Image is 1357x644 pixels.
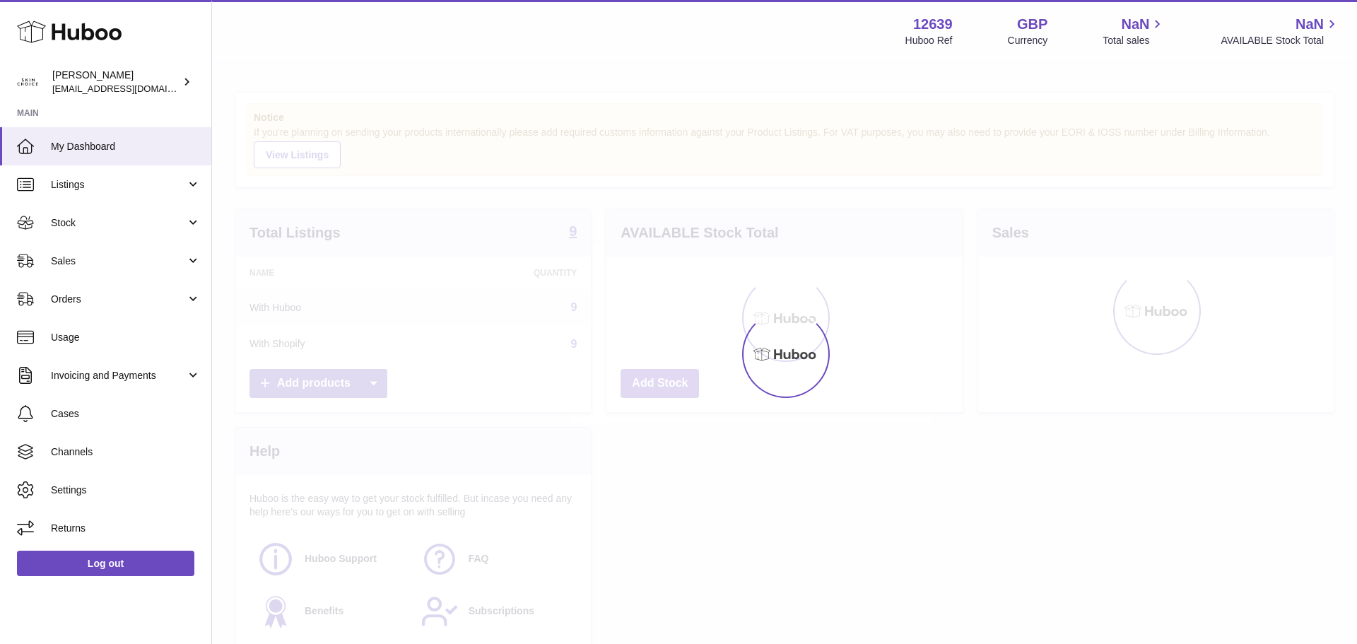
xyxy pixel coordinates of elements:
[51,293,186,306] span: Orders
[51,369,186,382] span: Invoicing and Payments
[52,69,180,95] div: [PERSON_NAME]
[51,178,186,192] span: Listings
[1296,15,1324,34] span: NaN
[1221,15,1340,47] a: NaN AVAILABLE Stock Total
[1008,34,1048,47] div: Currency
[1221,34,1340,47] span: AVAILABLE Stock Total
[17,71,38,93] img: internalAdmin-12639@internal.huboo.com
[913,15,953,34] strong: 12639
[17,551,194,576] a: Log out
[51,522,201,535] span: Returns
[51,484,201,497] span: Settings
[51,216,186,230] span: Stock
[905,34,953,47] div: Huboo Ref
[51,445,201,459] span: Channels
[52,83,208,94] span: [EMAIL_ADDRESS][DOMAIN_NAME]
[51,407,201,421] span: Cases
[51,331,201,344] span: Usage
[51,140,201,153] span: My Dashboard
[51,254,186,268] span: Sales
[1103,34,1165,47] span: Total sales
[1121,15,1149,34] span: NaN
[1017,15,1047,34] strong: GBP
[1103,15,1165,47] a: NaN Total sales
